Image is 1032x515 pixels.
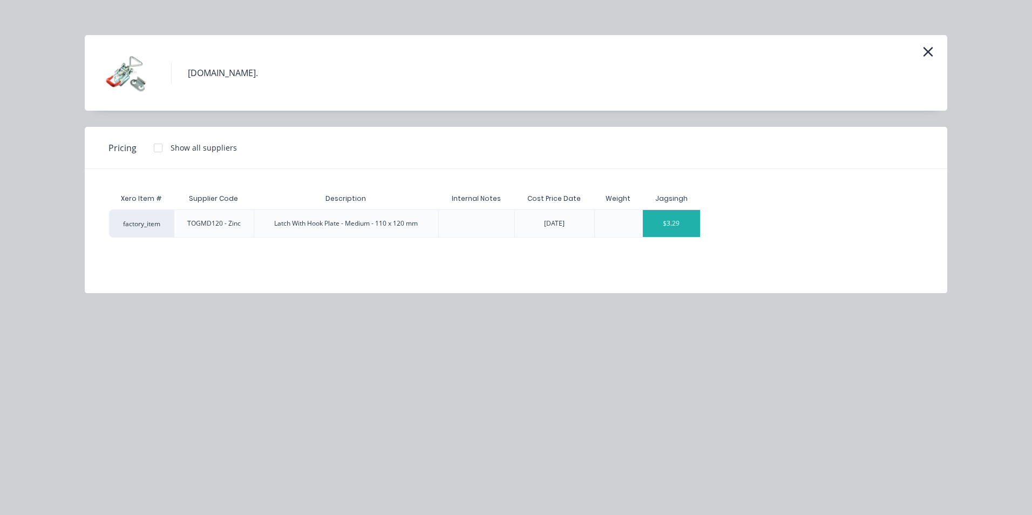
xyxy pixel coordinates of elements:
div: [DATE] [544,219,565,228]
img: TP.LATCH.MED. [101,46,155,100]
div: Latch With Hook Plate - Medium - 110 x 120 mm [274,219,418,228]
span: Pricing [108,141,137,154]
div: Xero Item # [109,188,174,209]
div: Show all suppliers [171,142,237,153]
div: factory_item [109,209,174,238]
div: Cost Price Date [519,185,589,212]
div: [DOMAIN_NAME]. [188,66,258,79]
div: Supplier Code [180,185,247,212]
div: Description [317,185,375,212]
div: Jagsingh [655,194,688,204]
div: Internal Notes [443,185,510,212]
div: TOGMD120 - Zinc [187,219,241,228]
div: Weight [597,185,639,212]
div: $3.29 [643,210,701,237]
